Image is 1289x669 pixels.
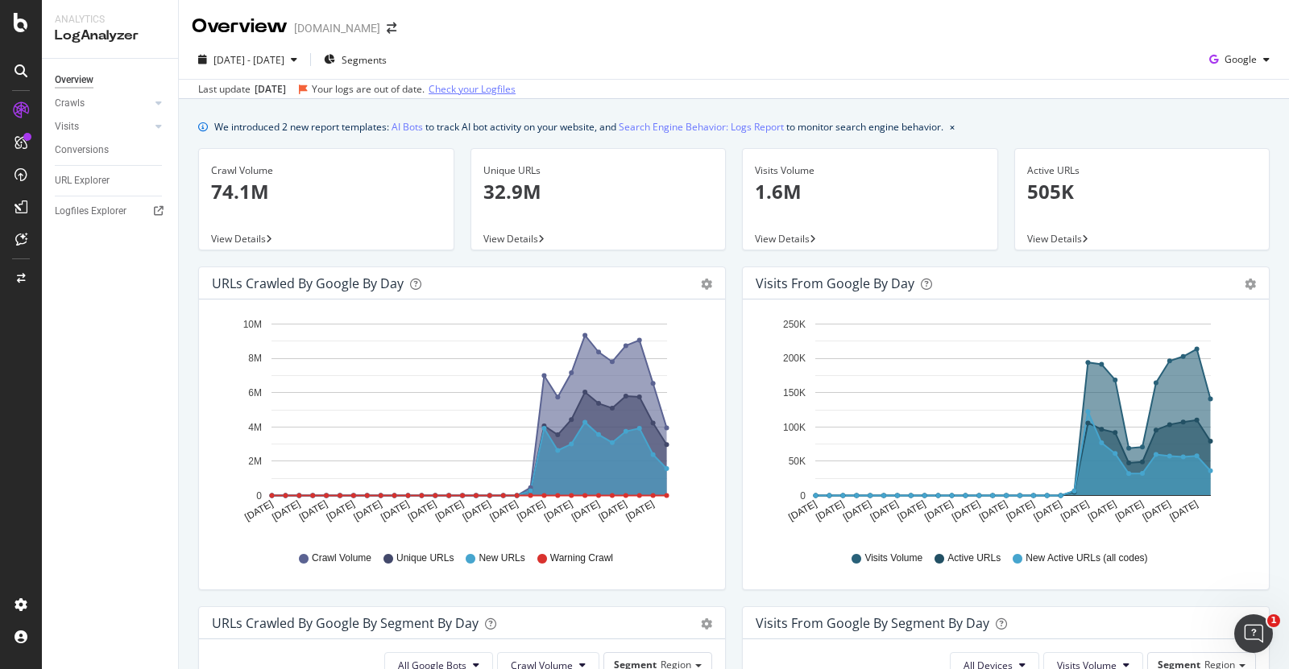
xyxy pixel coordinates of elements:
div: gear [701,279,712,290]
text: [DATE] [977,498,1009,523]
a: Overview [55,72,167,89]
a: URL Explorer [55,172,167,189]
span: [DATE] - [DATE] [213,53,284,67]
text: 50K [789,456,806,467]
text: [DATE] [624,498,656,523]
button: Google [1203,47,1276,72]
text: [DATE] [433,498,466,523]
p: 1.6M [755,178,985,205]
div: Crawls [55,95,85,112]
text: 6M [248,387,262,399]
span: New URLs [479,551,524,565]
text: 150K [783,387,806,399]
div: Logfiles Explorer [55,203,126,220]
p: 505K [1027,178,1258,205]
div: Crawl Volume [211,163,441,178]
text: [DATE] [841,498,873,523]
span: Unique URLs [396,551,454,565]
div: [DOMAIN_NAME] [294,20,380,36]
text: [DATE] [786,498,819,523]
div: Visits [55,118,79,135]
text: [DATE] [515,498,547,523]
button: close banner [946,115,959,138]
span: Warning Crawl [550,551,613,565]
span: Active URLs [947,551,1001,565]
text: 0 [256,490,262,502]
iframe: Intercom live chat [1234,614,1273,653]
p: 74.1M [211,178,441,205]
a: Crawls [55,95,151,112]
div: Conversions [55,142,109,159]
div: LogAnalyzer [55,27,165,45]
span: View Details [211,232,266,246]
a: Conversions [55,142,167,159]
div: Analytics [55,13,165,27]
text: [DATE] [597,498,629,523]
text: 100K [783,422,806,433]
span: Google [1225,52,1257,66]
text: 200K [783,353,806,365]
a: Visits [55,118,151,135]
text: [DATE] [270,498,302,523]
a: Search Engine Behavior: Logs Report [619,118,784,135]
text: [DATE] [1086,498,1118,523]
div: Unique URLs [483,163,714,178]
text: [DATE] [242,498,275,523]
text: [DATE] [1059,498,1091,523]
text: 4M [248,422,262,433]
text: [DATE] [1167,498,1200,523]
span: View Details [483,232,538,246]
span: New Active URLs (all codes) [1026,551,1147,565]
text: [DATE] [896,498,928,523]
div: URLs Crawled by Google by day [212,275,404,291]
div: Visits from Google by day [756,275,914,291]
text: [DATE] [950,498,982,523]
div: Overview [192,13,288,40]
div: Overview [55,72,93,89]
text: [DATE] [297,498,330,523]
text: [DATE] [570,498,602,523]
text: 10M [243,319,262,330]
a: AI Bots [392,118,423,135]
div: gear [1245,279,1256,290]
span: View Details [755,232,810,246]
span: View Details [1027,232,1082,246]
div: [DATE] [255,82,286,97]
div: Last update [198,82,516,97]
text: [DATE] [922,498,955,523]
text: [DATE] [352,498,384,523]
text: [DATE] [325,498,357,523]
span: Segments [342,53,387,67]
div: Visits from Google By Segment By Day [756,615,989,631]
div: info banner [198,118,1270,135]
text: 2M [248,456,262,467]
span: Visits Volume [864,551,922,565]
svg: A chart. [756,312,1250,536]
text: 8M [248,353,262,365]
svg: A chart. [212,312,707,536]
text: [DATE] [814,498,846,523]
text: [DATE] [406,498,438,523]
div: gear [701,618,712,630]
text: 0 [800,490,806,502]
text: [DATE] [461,498,493,523]
p: 32.9M [483,178,714,205]
text: [DATE] [379,498,411,523]
div: Active URLs [1027,163,1258,178]
div: Your logs are out of date. [312,82,425,97]
text: 250K [783,319,806,330]
text: [DATE] [868,498,901,523]
div: URLs Crawled by Google By Segment By Day [212,615,479,631]
text: [DATE] [488,498,520,523]
span: Crawl Volume [312,551,371,565]
div: URL Explorer [55,172,110,189]
a: Logfiles Explorer [55,203,167,220]
button: [DATE] - [DATE] [192,47,304,72]
text: [DATE] [1113,498,1146,523]
div: Visits Volume [755,163,985,178]
div: We introduced 2 new report templates: to track AI bot activity on your website, and to monitor se... [214,118,943,135]
button: Segments [317,47,393,72]
text: [DATE] [542,498,574,523]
